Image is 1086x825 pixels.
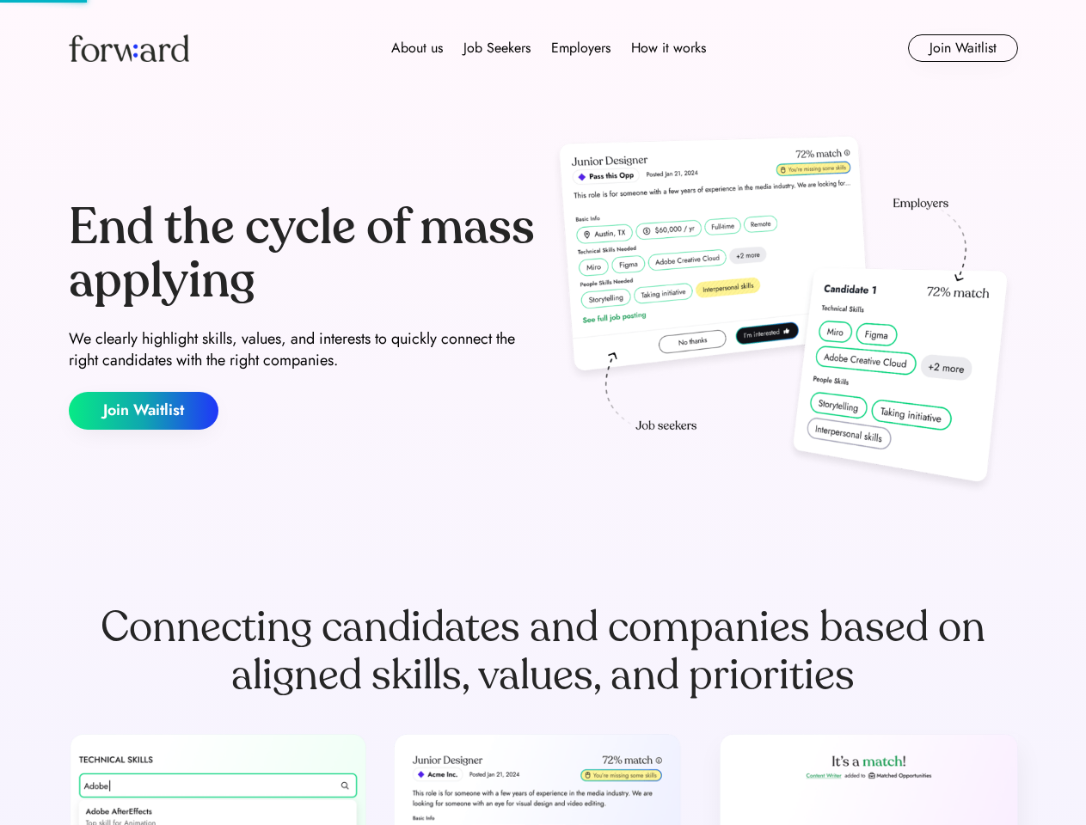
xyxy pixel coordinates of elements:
button: Join Waitlist [69,392,218,430]
div: End the cycle of mass applying [69,201,537,307]
div: Employers [551,38,610,58]
div: We clearly highlight skills, values, and interests to quickly connect the right candidates with t... [69,328,537,371]
div: Job Seekers [463,38,531,58]
div: How it works [631,38,706,58]
div: Connecting candidates and companies based on aligned skills, values, and priorities [69,603,1018,700]
img: hero-image.png [550,131,1018,500]
div: About us [391,38,443,58]
img: Forward logo [69,34,189,62]
button: Join Waitlist [908,34,1018,62]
